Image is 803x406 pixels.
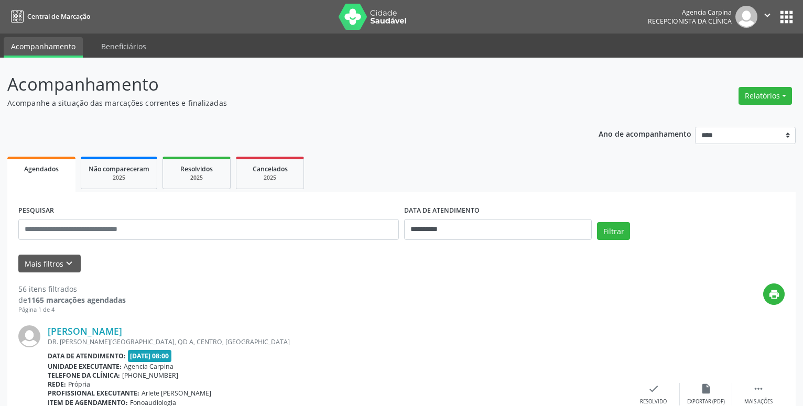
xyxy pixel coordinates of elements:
i:  [753,383,764,394]
div: Agencia Carpina [648,8,732,17]
button: Mais filtroskeyboard_arrow_down [18,255,81,273]
img: img [18,325,40,347]
span: Resolvidos [180,164,213,173]
span: Arlete [PERSON_NAME] [142,389,211,398]
i: insert_drive_file [700,383,712,394]
span: Agencia Carpina [124,362,173,371]
p: Acompanhe a situação das marcações correntes e finalizadas [7,97,559,108]
b: Rede: [48,380,66,389]
button: print [763,283,785,305]
span: Não compareceram [89,164,149,173]
a: Acompanhamento [4,37,83,58]
a: [PERSON_NAME] [48,325,122,337]
span: Cancelados [253,164,288,173]
button: Relatórios [739,87,792,105]
div: 2025 [244,174,296,182]
button: apps [777,8,796,26]
i:  [762,9,773,21]
div: Mais ações [744,398,773,405]
div: Resolvido [640,398,667,405]
span: [DATE] 08:00 [128,350,172,362]
b: Profissional executante: [48,389,139,398]
span: Agendados [24,164,59,173]
span: Recepcionista da clínica [648,17,732,26]
label: PESQUISAR [18,203,54,219]
img: img [735,6,757,28]
div: 56 itens filtrados [18,283,126,294]
span: Central de Marcação [27,12,90,21]
i: print [768,289,780,300]
b: Telefone da clínica: [48,371,120,380]
div: Exportar (PDF) [687,398,725,405]
i: keyboard_arrow_down [63,258,75,269]
b: Data de atendimento: [48,352,126,360]
i: check [648,383,659,394]
div: 2025 [170,174,223,182]
button: Filtrar [597,222,630,240]
strong: 1165 marcações agendadas [27,295,126,305]
b: Unidade executante: [48,362,122,371]
p: Acompanhamento [7,71,559,97]
a: Beneficiários [94,37,154,56]
div: 2025 [89,174,149,182]
span: Própria [68,380,90,389]
div: de [18,294,126,305]
button:  [757,6,777,28]
label: DATA DE ATENDIMENTO [404,203,480,219]
div: DR. [PERSON_NAME][GEOGRAPHIC_DATA], QD A, CENTRO, [GEOGRAPHIC_DATA] [48,337,627,346]
a: Central de Marcação [7,8,90,25]
div: Página 1 de 4 [18,305,126,314]
p: Ano de acompanhamento [599,127,691,140]
span: [PHONE_NUMBER] [122,371,178,380]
